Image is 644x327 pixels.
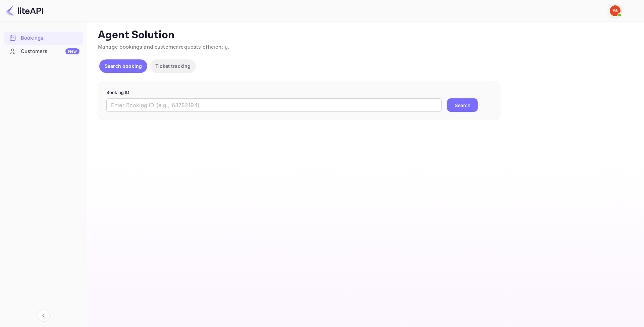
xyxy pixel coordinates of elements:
a: Bookings [4,32,83,44]
p: Booking ID [106,89,492,96]
div: CustomersNew [4,45,83,58]
div: Bookings [4,32,83,45]
div: New [65,48,79,54]
img: LiteAPI logo [5,5,43,16]
img: Yandex Support [610,5,621,16]
div: Bookings [21,34,79,42]
button: Collapse navigation [38,310,50,322]
p: Ticket tracking [155,62,191,69]
div: Customers [21,48,79,55]
input: Enter Booking ID (e.g., 63782194) [106,98,442,112]
a: CustomersNew [4,45,83,57]
p: Search booking [105,62,142,69]
button: Search [447,98,478,112]
p: Agent Solution [98,29,632,42]
span: Manage bookings and customer requests efficiently. [98,44,229,51]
